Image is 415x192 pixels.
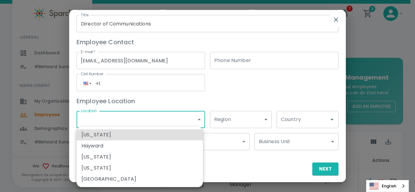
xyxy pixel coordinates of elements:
[77,174,203,185] li: [GEOGRAPHIC_DATA]
[366,180,409,192] aside: Language selected: English
[366,180,409,192] a: English
[77,151,203,163] li: [US_STATE]
[77,163,203,174] li: [US_STATE]
[77,129,203,140] li: [US_STATE]
[366,180,409,192] div: Language
[77,140,203,151] li: Hayward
